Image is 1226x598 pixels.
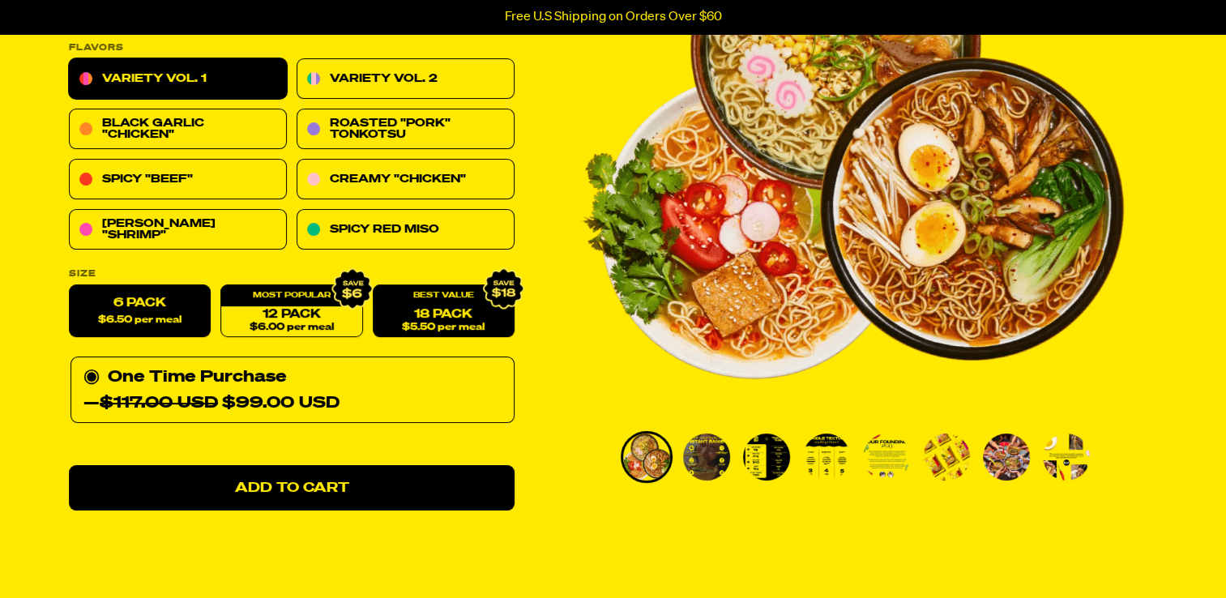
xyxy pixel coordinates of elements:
p: Free U.S Shipping on Orders Over $60 [505,10,722,24]
a: Add to Cart [69,466,515,511]
span: $6.00 per meal [249,322,333,333]
img: Variety Vol. 1 [1043,434,1090,481]
a: Variety Vol. 1 [69,59,287,100]
div: PDP main carousel thumbnails [580,431,1125,483]
iframe: Marketing Popup [8,523,171,590]
a: Black Garlic "Chicken" [69,109,287,150]
a: Spicy Red Miso [297,210,515,250]
span: Add to Cart [234,481,348,495]
p: Flavors [69,44,515,53]
img: Variety Vol. 1 [743,434,790,481]
img: Variety Vol. 1 [803,434,850,481]
span: — $99.00 USD [83,391,340,416]
span: $5.50 per meal [402,322,485,333]
li: Go to slide 6 [921,431,972,483]
img: Variety Vol. 1 [983,434,1030,481]
li: Go to slide 8 [1040,431,1092,483]
a: Variety Vol. 2 [297,59,515,100]
li: Go to slide 2 [681,431,733,483]
del: $117.00 USD [100,395,218,412]
div: One Time Purchase [70,357,515,424]
label: Size [69,270,515,279]
a: Spicy "Beef" [69,160,287,200]
a: 18 Pack$5.50 per meal [372,285,514,338]
a: Creamy "Chicken" [297,160,515,200]
span: $6.50 per meal [98,315,182,326]
li: Go to slide 1 [621,431,673,483]
a: Roasted "Pork" Tonkotsu [297,109,515,150]
a: 12 Pack$6.00 per meal [220,285,362,338]
img: Variety Vol. 1 [863,434,910,481]
li: Go to slide 3 [741,431,792,483]
img: Variety Vol. 1 [683,434,730,481]
img: Variety Vol. 1 [623,434,670,481]
li: Go to slide 5 [861,431,912,483]
img: Variety Vol. 1 [923,434,970,481]
label: 6 Pack [69,285,211,338]
li: Go to slide 7 [980,431,1032,483]
a: [PERSON_NAME] "Shrimp" [69,210,287,250]
li: Go to slide 4 [801,431,852,483]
